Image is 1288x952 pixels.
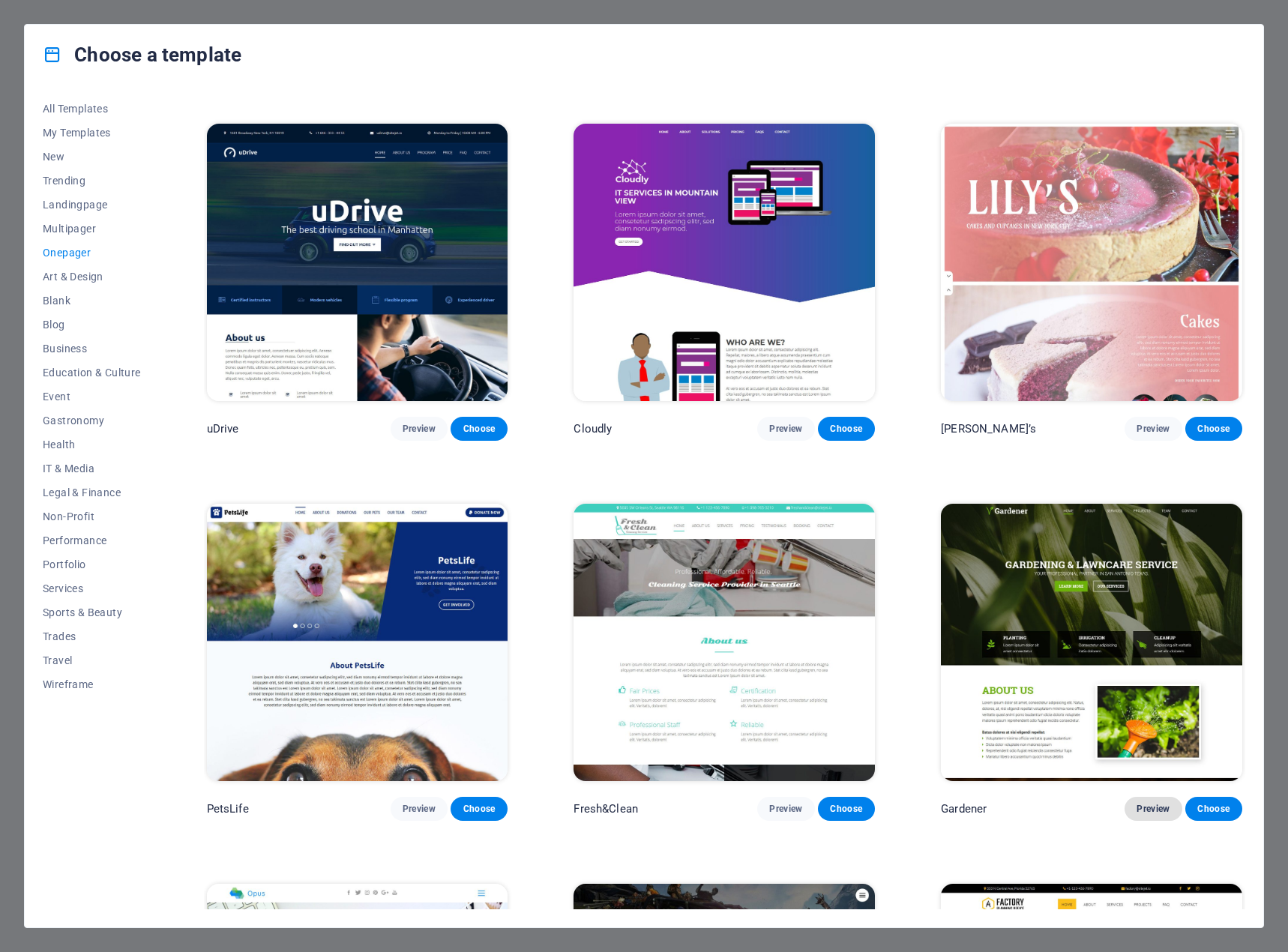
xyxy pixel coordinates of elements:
[43,199,141,211] span: Landingpage
[43,151,141,163] span: New
[769,423,802,435] span: Preview
[43,552,141,576] button: Portfolio
[43,223,141,235] span: Multipager
[43,463,141,475] span: IT & Media
[941,504,1242,781] img: Gardener
[43,175,141,187] span: Trending
[43,169,141,193] button: Trending
[830,423,863,435] span: Choose
[1137,423,1170,435] span: Preview
[757,797,814,821] button: Preview
[463,803,496,815] span: Choose
[463,423,496,435] span: Choose
[43,103,141,115] span: All Templates
[451,797,508,821] button: Choose
[43,337,141,361] button: Business
[207,421,239,436] p: uDrive
[451,417,508,441] button: Choose
[43,486,141,498] span: Legal & Finance
[43,457,141,480] button: IT & Media
[43,582,141,594] span: Services
[43,193,141,217] button: Landingpage
[43,271,141,283] span: Art & Design
[818,417,875,441] button: Choose
[43,504,141,528] button: Non-Profit
[207,504,508,781] img: PetsLife
[403,803,436,815] span: Preview
[43,43,241,67] h4: Choose a template
[1197,803,1230,815] span: Choose
[43,361,141,385] button: Education & Culture
[43,534,141,546] span: Performance
[43,241,141,265] button: Onepager
[43,606,141,618] span: Sports & Beauty
[403,423,436,435] span: Preview
[43,313,141,337] button: Blog
[43,385,141,409] button: Event
[43,480,141,504] button: Legal & Finance
[391,417,448,441] button: Preview
[43,217,141,241] button: Multipager
[818,797,875,821] button: Choose
[1185,797,1242,821] button: Choose
[574,504,875,781] img: Fresh&Clean
[574,801,638,816] p: Fresh&Clean
[391,797,448,821] button: Preview
[941,124,1242,401] img: Lily’s
[43,415,141,427] span: Gastronomy
[43,319,141,331] span: Blog
[43,678,141,690] span: Wireframe
[43,528,141,552] button: Performance
[43,289,141,313] button: Blank
[43,295,141,307] span: Blank
[574,421,612,436] p: Cloudly
[43,367,141,379] span: Education & Culture
[43,630,141,642] span: Trades
[43,558,141,570] span: Portfolio
[43,145,141,169] button: New
[574,124,875,401] img: Cloudly
[43,648,141,672] button: Travel
[1137,803,1170,815] span: Preview
[941,421,1036,436] p: [PERSON_NAME]’s
[43,391,141,403] span: Event
[941,801,987,816] p: Gardener
[43,409,141,433] button: Gastronomy
[43,121,141,145] button: My Templates
[1125,797,1182,821] button: Preview
[757,417,814,441] button: Preview
[43,600,141,624] button: Sports & Beauty
[43,343,141,355] span: Business
[207,801,249,816] p: PetsLife
[43,97,141,121] button: All Templates
[207,124,508,401] img: uDrive
[43,439,141,451] span: Health
[1197,423,1230,435] span: Choose
[43,127,141,139] span: My Templates
[43,576,141,600] button: Services
[1125,417,1182,441] button: Preview
[43,247,141,259] span: Onepager
[43,433,141,457] button: Health
[43,654,141,666] span: Travel
[43,672,141,696] button: Wireframe
[43,624,141,648] button: Trades
[43,265,141,289] button: Art & Design
[769,803,802,815] span: Preview
[830,803,863,815] span: Choose
[1185,417,1242,441] button: Choose
[43,510,141,522] span: Non-Profit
